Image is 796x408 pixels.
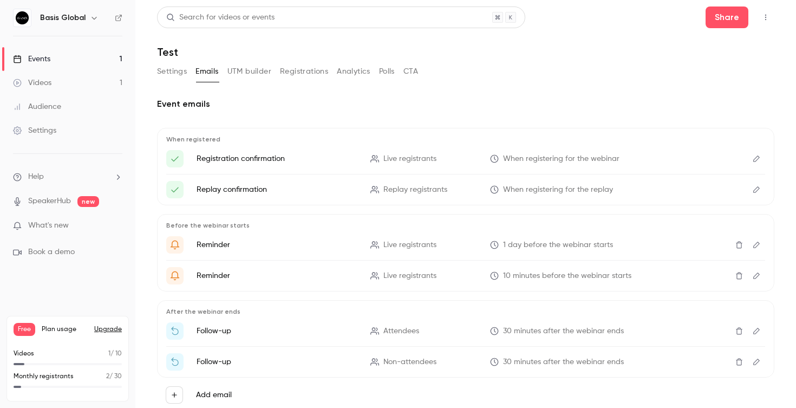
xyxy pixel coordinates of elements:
span: Live registrants [383,270,436,282]
span: Live registrants [383,153,436,165]
li: {{ event_name }} is about to go live [166,267,765,284]
p: When registered [166,135,765,144]
p: Registration confirmation [197,153,357,164]
p: / 30 [106,372,122,381]
p: Monthly registrants [14,372,74,381]
li: Here's your access link to {{ event_name }}! [166,150,765,167]
span: Help [28,171,44,183]
button: Polls [379,63,395,80]
span: 30 minutes after the webinar ends [503,357,624,368]
div: Settings [13,125,56,136]
li: help-dropdown-opener [13,171,122,183]
button: Edit [748,353,765,371]
button: Settings [157,63,187,80]
button: Delete [730,267,748,284]
span: Attendees [383,326,419,337]
div: Audience [13,101,61,112]
a: SpeakerHub [28,196,71,207]
div: Events [13,54,50,64]
span: Book a demo [28,247,75,258]
button: Edit [748,322,765,340]
button: Edit [748,267,765,284]
button: Emails [195,63,218,80]
button: UTM builder [227,63,271,80]
h2: Event emails [157,98,774,111]
span: Live registrants [383,239,436,251]
button: Delete [730,236,748,254]
button: Edit [748,236,765,254]
p: / 10 [108,349,122,359]
span: What's new [28,220,69,231]
h6: Basis Global [40,12,86,23]
span: When registering for the replay [503,184,613,196]
div: Videos [13,77,51,88]
button: CTA [403,63,418,80]
button: Upgrade [94,325,122,334]
p: Follow-up [197,326,357,336]
h1: Test [157,46,774,59]
p: Reminder [197,239,357,250]
span: Non-attendees [383,357,436,368]
li: Thanks for attending {{ event_name }} [166,322,765,340]
span: new [77,196,99,207]
p: Replay confirmation [197,184,357,195]
li: Get Ready for '{{ event_name }}' tomorrow! [166,236,765,254]
span: Plan usage [42,325,88,334]
label: Add email [196,390,232,400]
p: Reminder [197,270,357,281]
div: Search for videos or events [166,12,275,23]
button: Edit [748,150,765,167]
span: 2 [106,373,109,380]
button: Share [706,7,748,28]
img: Basis Global [14,9,31,27]
button: Edit [748,181,765,198]
li: Here's your access link to {{ event_name }}! [166,181,765,198]
span: 1 [108,351,110,357]
button: Delete [730,353,748,371]
span: 1 day before the webinar starts [503,239,613,251]
button: Registrations [280,63,328,80]
button: Delete [730,322,748,340]
span: Free [14,323,35,336]
p: Follow-up [197,357,357,367]
span: When registering for the webinar [503,153,619,165]
li: Watch the replay of {{ event_name }} [166,353,765,371]
button: Analytics [337,63,370,80]
span: 10 minutes before the webinar starts [503,270,631,282]
p: After the webinar ends [166,307,765,316]
span: Replay registrants [383,184,447,196]
p: Before the webinar starts [166,221,765,230]
span: 30 minutes after the webinar ends [503,326,624,337]
p: Videos [14,349,34,359]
